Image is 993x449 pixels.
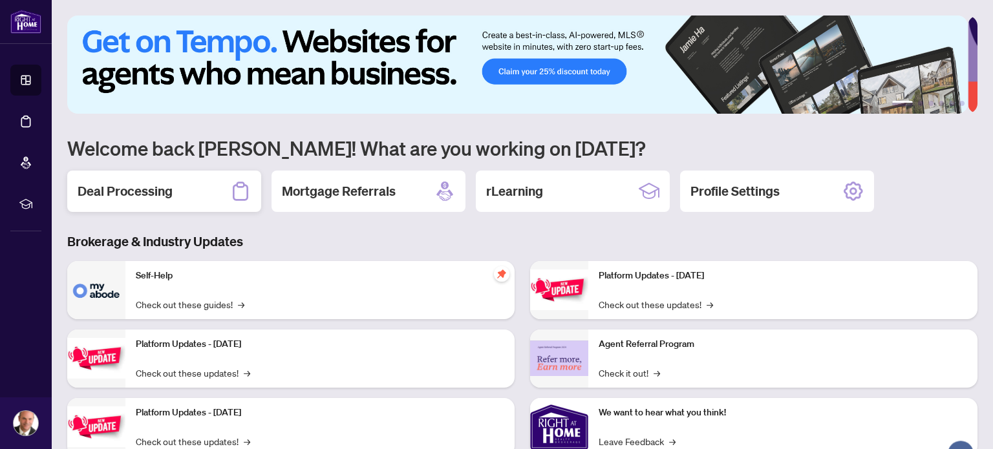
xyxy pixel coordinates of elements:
[78,182,173,200] h2: Deal Processing
[530,340,588,376] img: Agent Referral Program
[14,411,38,435] img: Profile Icon
[238,297,244,311] span: →
[949,101,954,106] button: 5
[599,366,660,380] a: Check it out!→
[136,337,504,351] p: Platform Updates - [DATE]
[282,182,396,200] h2: Mortgage Referrals
[67,136,977,160] h1: Welcome back [PERSON_NAME]! What are you working on [DATE]?
[941,404,980,443] button: Open asap
[599,337,967,351] p: Agent Referral Program
[928,101,934,106] button: 3
[67,233,977,251] h3: Brokerage & Industry Updates
[599,406,967,420] p: We want to hear what you think!
[244,434,250,448] span: →
[939,101,944,106] button: 4
[136,366,250,380] a: Check out these updates!→
[959,101,965,106] button: 6
[486,182,543,200] h2: rLearning
[599,269,967,283] p: Platform Updates - [DATE]
[654,366,660,380] span: →
[599,297,713,311] a: Check out these updates!→
[136,434,250,448] a: Check out these updates!→
[707,297,713,311] span: →
[67,406,125,447] img: Platform Updates - July 21, 2025
[669,434,676,448] span: →
[136,406,504,420] p: Platform Updates - [DATE]
[892,101,913,106] button: 1
[10,10,41,34] img: logo
[530,269,588,310] img: Platform Updates - June 23, 2025
[494,266,509,282] span: pushpin
[244,366,250,380] span: →
[67,338,125,379] img: Platform Updates - September 16, 2025
[67,16,968,114] img: Slide 0
[690,182,780,200] h2: Profile Settings
[599,434,676,448] a: Leave Feedback→
[136,297,244,311] a: Check out these guides!→
[918,101,923,106] button: 2
[67,261,125,319] img: Self-Help
[136,269,504,283] p: Self-Help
